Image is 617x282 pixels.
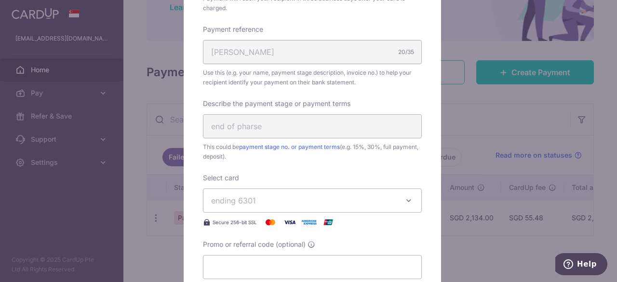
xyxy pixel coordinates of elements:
label: Payment reference [203,25,263,34]
label: Select card [203,173,239,183]
img: Mastercard [261,216,280,228]
span: Promo or referral code (optional) [203,240,306,249]
iframe: Opens a widget where you can find more information [555,253,607,277]
label: Describe the payment stage or payment terms [203,99,350,108]
span: ending 6301 [211,196,256,205]
img: UnionPay [319,216,338,228]
span: This could be (e.g. 15%, 30%, full payment, deposit). [203,142,422,161]
img: Visa [280,216,299,228]
div: 20/35 [398,47,414,57]
button: ending 6301 [203,188,422,213]
a: payment stage no. or payment terms [239,143,340,150]
img: American Express [299,216,319,228]
span: Secure 256-bit SSL [213,218,257,226]
span: Use this (e.g. your name, payment stage description, invoice no.) to help your recipient identify... [203,68,422,87]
